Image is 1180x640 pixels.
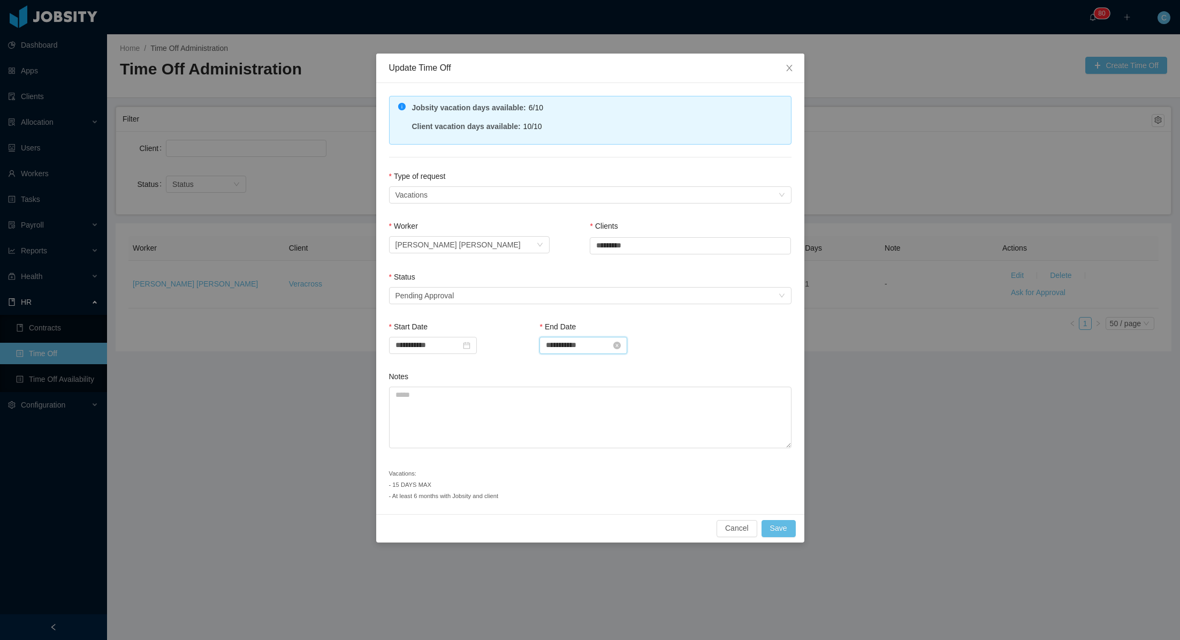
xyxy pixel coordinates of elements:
div: Update Time Off [389,62,791,74]
i: icon: info-circle [398,103,406,110]
label: Status [389,273,415,281]
label: Start Date [389,322,428,331]
span: 6/10 [529,103,543,112]
small: Vacations: - 15 DAYS MAX - At least 6 months with Jobsity and client [389,470,499,499]
strong: Client vacation days available : [412,122,521,131]
div: Lissette Yamel Gutierrez Polanco [395,237,521,253]
i: icon: close-circle [613,342,621,349]
label: Notes [389,372,409,381]
button: Close [774,54,804,84]
span: 10/10 [523,122,542,131]
div: Pending Approval [395,288,454,304]
label: Clients [590,222,618,230]
button: Cancel [717,520,757,537]
i: icon: calendar [463,342,470,349]
label: End Date [539,322,576,331]
button: Save [762,520,796,537]
i: icon: close [785,64,794,72]
textarea: Notes [389,387,791,448]
div: Vacations [395,187,428,203]
label: Type of request [389,172,446,180]
label: Worker [389,222,418,230]
strong: Jobsity vacation days available : [412,103,526,112]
